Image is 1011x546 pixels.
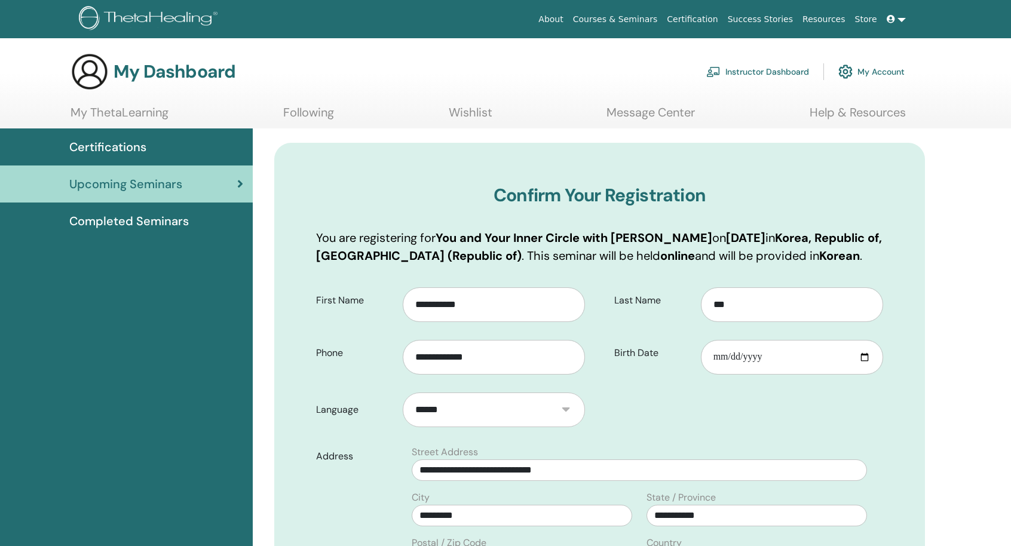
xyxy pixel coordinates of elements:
[660,248,695,263] b: online
[71,105,168,128] a: My ThetaLearning
[726,230,765,246] b: [DATE]
[568,8,663,30] a: Courses & Seminars
[662,8,722,30] a: Certification
[436,230,712,246] b: You and Your Inner Circle with [PERSON_NAME]
[798,8,850,30] a: Resources
[838,62,853,82] img: cog.svg
[412,445,478,459] label: Street Address
[114,61,235,82] h3: My Dashboard
[534,8,568,30] a: About
[819,248,860,263] b: Korean
[307,342,403,364] label: Phone
[412,490,430,505] label: City
[850,8,882,30] a: Store
[449,105,492,128] a: Wishlist
[706,59,809,85] a: Instructor Dashboard
[69,175,182,193] span: Upcoming Seminars
[307,398,403,421] label: Language
[605,342,701,364] label: Birth Date
[605,289,701,312] label: Last Name
[307,445,405,468] label: Address
[810,105,906,128] a: Help & Resources
[316,229,883,265] p: You are registering for on in . This seminar will be held and will be provided in .
[606,105,695,128] a: Message Center
[316,185,883,206] h3: Confirm Your Registration
[723,8,798,30] a: Success Stories
[706,66,721,77] img: chalkboard-teacher.svg
[647,490,716,505] label: State / Province
[79,6,222,33] img: logo.png
[69,212,189,230] span: Completed Seminars
[69,138,146,156] span: Certifications
[307,289,403,312] label: First Name
[283,105,334,128] a: Following
[71,53,109,91] img: generic-user-icon.jpg
[838,59,905,85] a: My Account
